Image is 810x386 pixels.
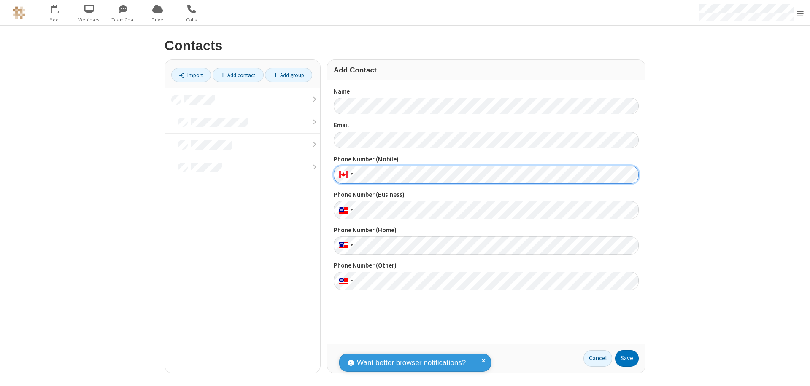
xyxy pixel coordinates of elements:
div: United States: + 1 [334,201,356,219]
label: Name [334,87,639,96]
img: QA Selenium DO NOT DELETE OR CHANGE [13,6,25,19]
span: Team Chat [108,16,139,24]
h3: Add Contact [334,66,639,74]
div: 1 [57,5,62,11]
a: Cancel [583,350,612,367]
span: Calls [176,16,208,24]
label: Phone Number (Other) [334,261,639,271]
div: United States: + 1 [334,236,356,255]
h2: Contacts [165,38,645,53]
button: Save [615,350,639,367]
span: Want better browser notifications? [357,357,466,368]
div: United States: + 1 [334,272,356,290]
span: Meet [39,16,71,24]
label: Phone Number (Business) [334,190,639,200]
a: Add group [265,68,312,82]
span: Drive [142,16,173,24]
label: Phone Number (Home) [334,225,639,235]
label: Phone Number (Mobile) [334,155,639,164]
a: Import [171,68,211,82]
label: Email [334,121,639,130]
span: Webinars [73,16,105,24]
a: Add contact [213,68,264,82]
div: Canada: + 1 [334,166,356,184]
